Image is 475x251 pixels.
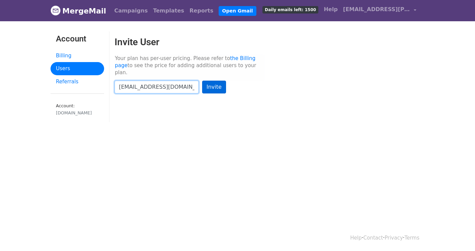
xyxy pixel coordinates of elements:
a: Reports [187,4,216,18]
a: Terms [405,235,419,241]
p: Your plan has per-user pricing. Please refer to to see the price for adding additional users to y... [115,55,264,81]
a: Referrals [51,75,104,88]
a: Open Gmail [219,6,256,16]
img: MergeMail logo [51,5,61,16]
h2: Invite User [115,36,264,48]
a: [EMAIL_ADDRESS][PERSON_NAME][DOMAIN_NAME] [340,3,419,19]
a: Daily emails left: 1500 [260,3,321,16]
a: Templates [150,4,187,18]
a: Users [51,62,104,75]
span: [EMAIL_ADDRESS][PERSON_NAME][DOMAIN_NAME] [343,5,410,13]
span: Daily emails left: 1500 [262,6,318,13]
a: Contact [363,235,383,241]
a: the Billing page [115,55,255,68]
a: Help [321,3,340,16]
iframe: Chat Widget [441,219,475,251]
h3: Account [56,34,99,44]
input: Invite [202,81,226,93]
a: Privacy [385,235,403,241]
div: [DOMAIN_NAME] [56,110,99,116]
a: MergeMail [51,4,106,18]
input: Email... [115,81,199,93]
a: Campaigns [112,4,150,18]
a: Help [350,235,362,241]
a: Billing [51,49,104,62]
small: Account: [56,103,99,116]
